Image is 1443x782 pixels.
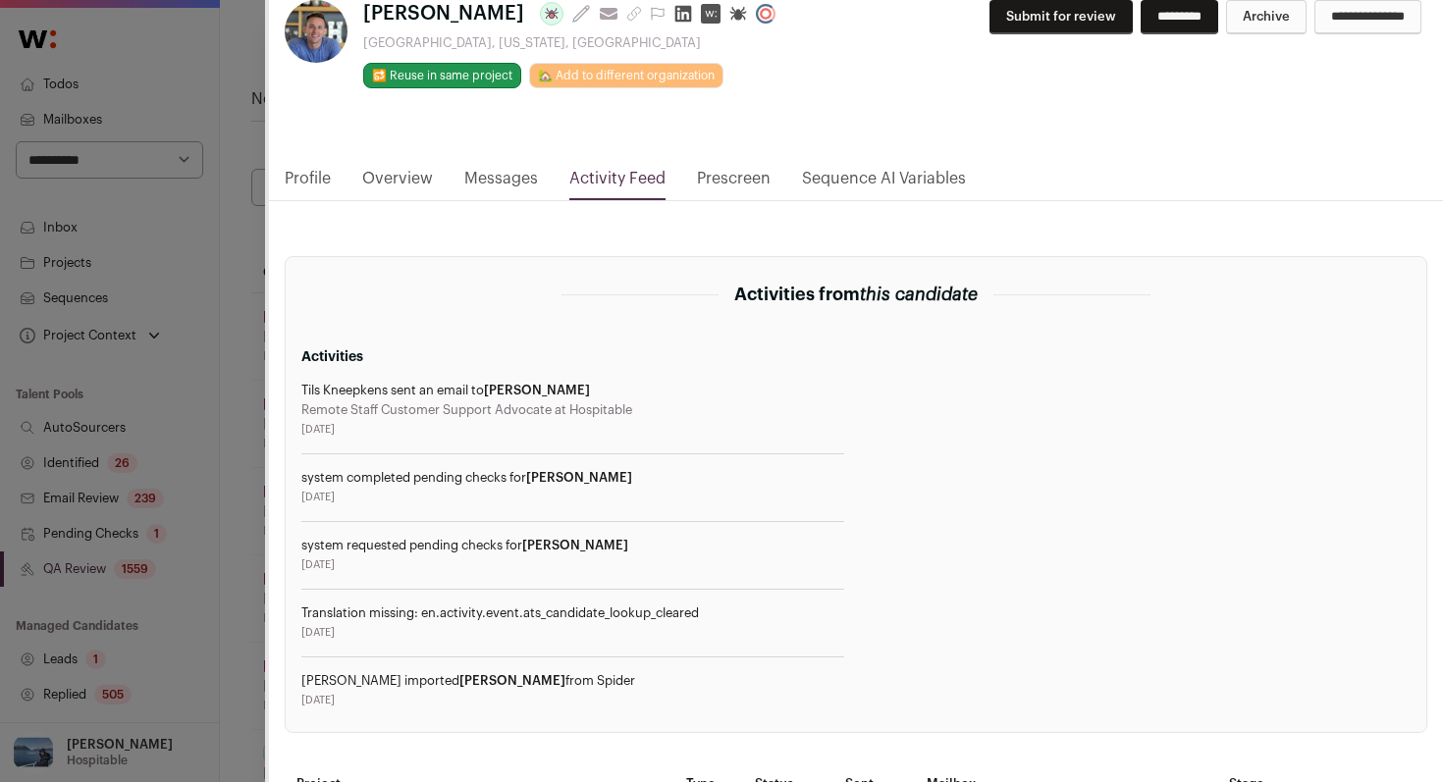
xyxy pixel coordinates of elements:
[363,35,783,51] div: [GEOGRAPHIC_DATA], [US_STATE], [GEOGRAPHIC_DATA]
[301,605,844,621] div: Translation missing: en.activity.event.ats_candidate_lookup_cleared
[301,538,844,553] div: system requested pending checks for
[301,470,844,486] div: system completed pending checks for
[522,539,628,551] span: [PERSON_NAME]
[285,167,331,200] a: Profile
[464,167,538,200] a: Messages
[860,286,978,303] span: this candidate
[301,383,844,398] div: Tils Kneepkens sent an email to
[301,490,844,505] div: [DATE]
[526,471,632,484] span: [PERSON_NAME]
[459,674,565,687] span: [PERSON_NAME]
[484,384,590,396] span: [PERSON_NAME]
[802,167,966,200] a: Sequence AI Variables
[734,281,978,308] h2: Activities from
[529,63,723,88] a: 🏡 Add to different organization
[301,422,844,438] div: [DATE]
[301,673,844,689] div: [PERSON_NAME] imported from Spider
[362,167,433,200] a: Overview
[697,167,771,200] a: Prescreen
[301,347,844,367] h3: Activities
[301,693,844,708] div: [DATE]
[301,402,844,418] div: Remote Staff Customer Support Advocate at Hospitable
[301,557,844,573] div: [DATE]
[301,625,844,641] div: [DATE]
[569,167,666,200] a: Activity Feed
[363,63,521,88] button: 🔂 Reuse in same project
